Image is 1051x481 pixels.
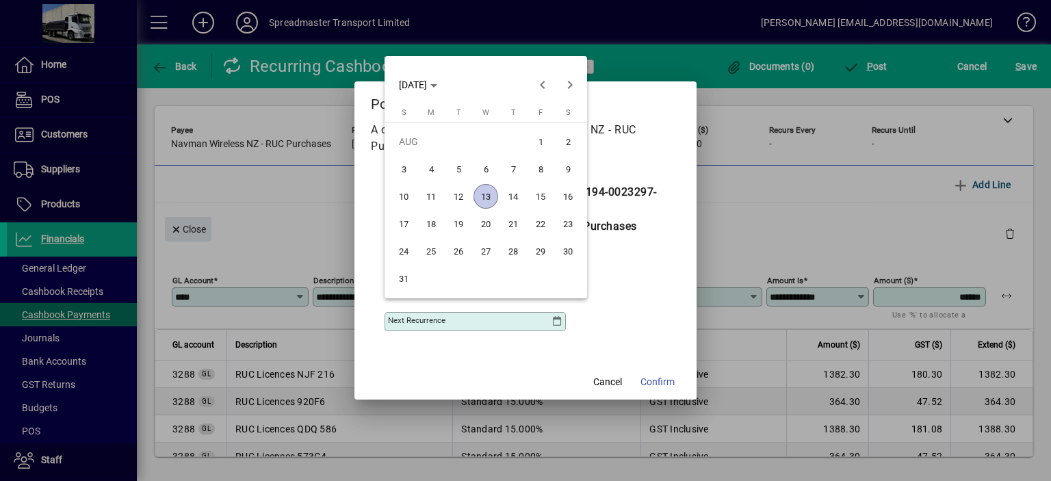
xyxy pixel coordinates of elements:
[391,211,416,236] span: 17
[554,155,582,183] button: Sat Aug 09 2025
[556,71,584,99] button: Next month
[527,237,554,265] button: Fri Aug 29 2025
[445,183,472,210] button: Tue Aug 12 2025
[417,155,445,183] button: Mon Aug 04 2025
[482,108,489,117] span: W
[539,108,543,117] span: F
[390,265,417,292] button: Sun Aug 31 2025
[390,210,417,237] button: Sun Aug 17 2025
[419,211,443,236] span: 18
[417,183,445,210] button: Mon Aug 11 2025
[511,108,516,117] span: T
[417,210,445,237] button: Mon Aug 18 2025
[390,128,527,155] td: AUG
[554,128,582,155] button: Sat Aug 02 2025
[446,184,471,209] span: 12
[499,183,527,210] button: Thu Aug 14 2025
[566,108,571,117] span: S
[528,157,553,181] span: 8
[399,79,427,90] span: [DATE]
[446,239,471,263] span: 26
[446,157,471,181] span: 5
[391,266,416,291] span: 31
[528,129,553,154] span: 1
[473,211,498,236] span: 20
[428,108,434,117] span: M
[527,210,554,237] button: Fri Aug 22 2025
[417,237,445,265] button: Mon Aug 25 2025
[554,237,582,265] button: Sat Aug 30 2025
[472,210,499,237] button: Wed Aug 20 2025
[501,157,525,181] span: 7
[419,184,443,209] span: 11
[456,108,461,117] span: T
[554,183,582,210] button: Sat Aug 16 2025
[527,183,554,210] button: Fri Aug 15 2025
[501,184,525,209] span: 14
[556,129,580,154] span: 2
[501,239,525,263] span: 28
[445,210,472,237] button: Tue Aug 19 2025
[391,239,416,263] span: 24
[472,237,499,265] button: Wed Aug 27 2025
[527,155,554,183] button: Fri Aug 08 2025
[554,210,582,237] button: Sat Aug 23 2025
[473,157,498,181] span: 6
[390,237,417,265] button: Sun Aug 24 2025
[390,155,417,183] button: Sun Aug 03 2025
[499,210,527,237] button: Thu Aug 21 2025
[529,71,556,99] button: Previous month
[499,155,527,183] button: Thu Aug 07 2025
[501,211,525,236] span: 21
[473,184,498,209] span: 13
[556,211,580,236] span: 23
[391,157,416,181] span: 3
[393,73,443,97] button: Choose month and year
[527,128,554,155] button: Fri Aug 01 2025
[446,211,471,236] span: 19
[445,155,472,183] button: Tue Aug 05 2025
[472,183,499,210] button: Wed Aug 13 2025
[419,157,443,181] span: 4
[556,184,580,209] span: 16
[391,184,416,209] span: 10
[402,108,406,117] span: S
[528,239,553,263] span: 29
[528,211,553,236] span: 22
[499,237,527,265] button: Thu Aug 28 2025
[556,157,580,181] span: 9
[473,239,498,263] span: 27
[556,239,580,263] span: 30
[419,239,443,263] span: 25
[472,155,499,183] button: Wed Aug 06 2025
[445,237,472,265] button: Tue Aug 26 2025
[528,184,553,209] span: 15
[390,183,417,210] button: Sun Aug 10 2025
